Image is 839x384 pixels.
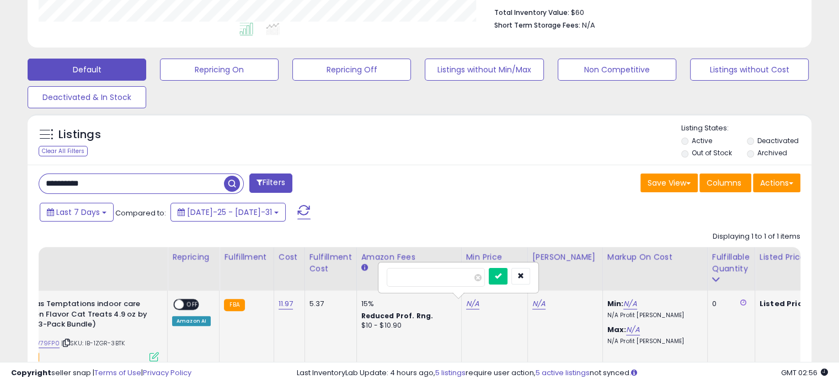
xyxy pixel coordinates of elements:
[712,251,750,275] div: Fulfillable Quantity
[532,298,546,309] a: N/A
[160,59,279,81] button: Repricing On
[623,298,637,309] a: N/A
[494,5,792,18] li: $60
[607,251,703,263] div: Markup on Cost
[40,203,114,222] button: Last 7 Days
[28,86,146,108] button: Deactivated & In Stock
[713,232,800,242] div: Displaying 1 to 1 of 1 items
[309,299,348,309] div: 5.37
[582,20,595,30] span: N/A
[28,59,146,81] button: Default
[292,59,411,81] button: Repricing Off
[699,173,751,192] button: Columns
[61,339,125,348] span: | SKU: IB-1ZGR-3BTK
[361,299,453,309] div: 15%
[361,263,368,273] small: Amazon Fees.
[361,311,434,320] b: Reduced Prof. Rng.
[279,251,300,263] div: Cost
[39,146,88,156] div: Clear All Filters
[172,316,211,326] div: Amazon AI
[115,208,166,218] span: Compared to:
[707,177,741,188] span: Columns
[690,59,809,81] button: Listings without Cost
[607,324,627,335] b: Max:
[692,148,732,157] label: Out of Stock
[640,173,698,192] button: Save View
[425,59,543,81] button: Listings without Min/Max
[781,367,828,378] span: 2025-08-10 02:56 GMT
[536,367,590,378] a: 5 active listings
[187,207,272,218] span: [DATE]-25 - [DATE]-31
[361,321,453,330] div: $10 - $10.90
[11,368,191,378] div: seller snap | |
[712,299,746,309] div: 0
[249,173,292,193] button: Filters
[14,299,148,333] b: Whiskas Temptations indoor care Chicken Flavor Cat Treats 4.9 oz by Mars (3-Pack Bundle)
[297,368,828,378] div: Last InventoryLab Update: 4 hours ago, require user action, not synced.
[532,251,598,263] div: [PERSON_NAME]
[757,136,798,145] label: Deactivated
[224,251,269,263] div: Fulfillment
[184,300,201,309] span: OFF
[466,298,479,309] a: N/A
[558,59,676,81] button: Non Competitive
[56,207,100,218] span: Last 7 Days
[170,203,286,222] button: [DATE]-25 - [DATE]-31
[602,247,707,291] th: The percentage added to the cost of goods (COGS) that forms the calculator for Min & Max prices.
[279,298,293,309] a: 11.97
[172,251,215,263] div: Repricing
[607,338,699,345] p: N/A Profit [PERSON_NAME]
[494,20,580,30] b: Short Term Storage Fees:
[11,367,51,378] strong: Copyright
[757,148,787,157] label: Archived
[681,123,811,134] p: Listing States:
[607,312,699,319] p: N/A Profit [PERSON_NAME]
[607,298,624,309] b: Min:
[224,299,244,311] small: FBA
[626,324,639,335] a: N/A
[760,298,810,309] b: Listed Price:
[94,367,141,378] a: Terms of Use
[692,136,712,145] label: Active
[309,251,352,275] div: Fulfillment Cost
[494,8,569,17] b: Total Inventory Value:
[753,173,800,192] button: Actions
[58,127,101,143] h5: Listings
[143,367,191,378] a: Privacy Policy
[466,251,523,263] div: Min Price
[435,367,466,378] a: 5 listings
[361,251,457,263] div: Amazon Fees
